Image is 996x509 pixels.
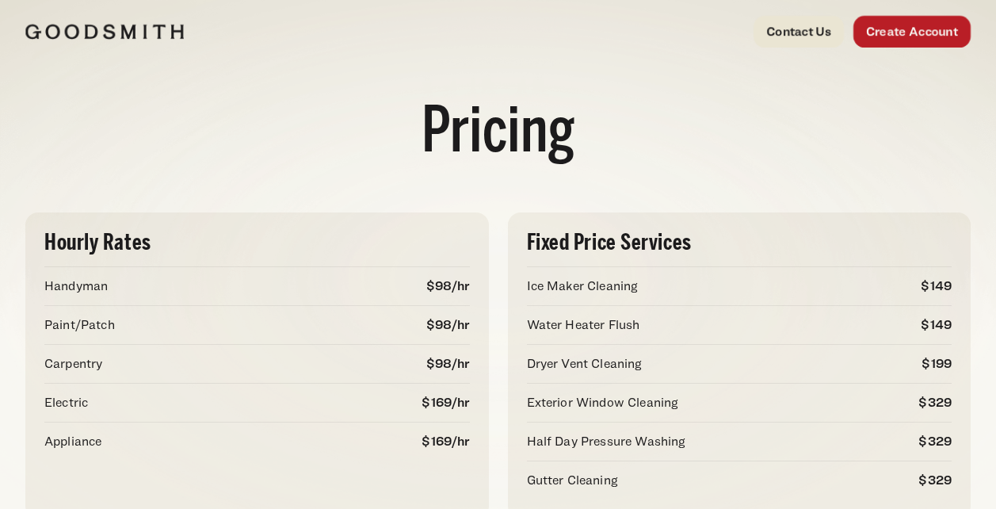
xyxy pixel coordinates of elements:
[422,393,469,412] p: $169/hr
[853,16,971,48] a: Create Account
[918,393,952,412] p: $329
[922,354,952,373] p: $199
[426,277,470,296] p: $98/hr
[527,316,640,335] p: Water Heater Flush
[426,354,470,373] p: $98/hr
[44,316,115,335] p: Paint/Patch
[921,316,952,335] p: $149
[754,16,844,48] a: Contact Us
[527,432,686,451] p: Half Day Pressure Washing
[918,471,952,490] p: $329
[25,24,184,40] img: Goodsmith
[426,316,470,335] p: $98/hr
[527,354,643,373] p: Dryer Vent Cleaning
[527,232,952,254] h3: Fixed Price Services
[918,432,952,451] p: $329
[527,277,639,296] p: Ice Maker Cleaning
[527,393,679,412] p: Exterior Window Cleaning
[44,354,102,373] p: Carpentry
[44,393,88,412] p: Electric
[422,432,469,451] p: $169/hr
[44,232,470,254] h3: Hourly Rates
[921,277,952,296] p: $149
[44,277,108,296] p: Handyman
[527,471,618,490] p: Gutter Cleaning
[44,432,101,451] p: Appliance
